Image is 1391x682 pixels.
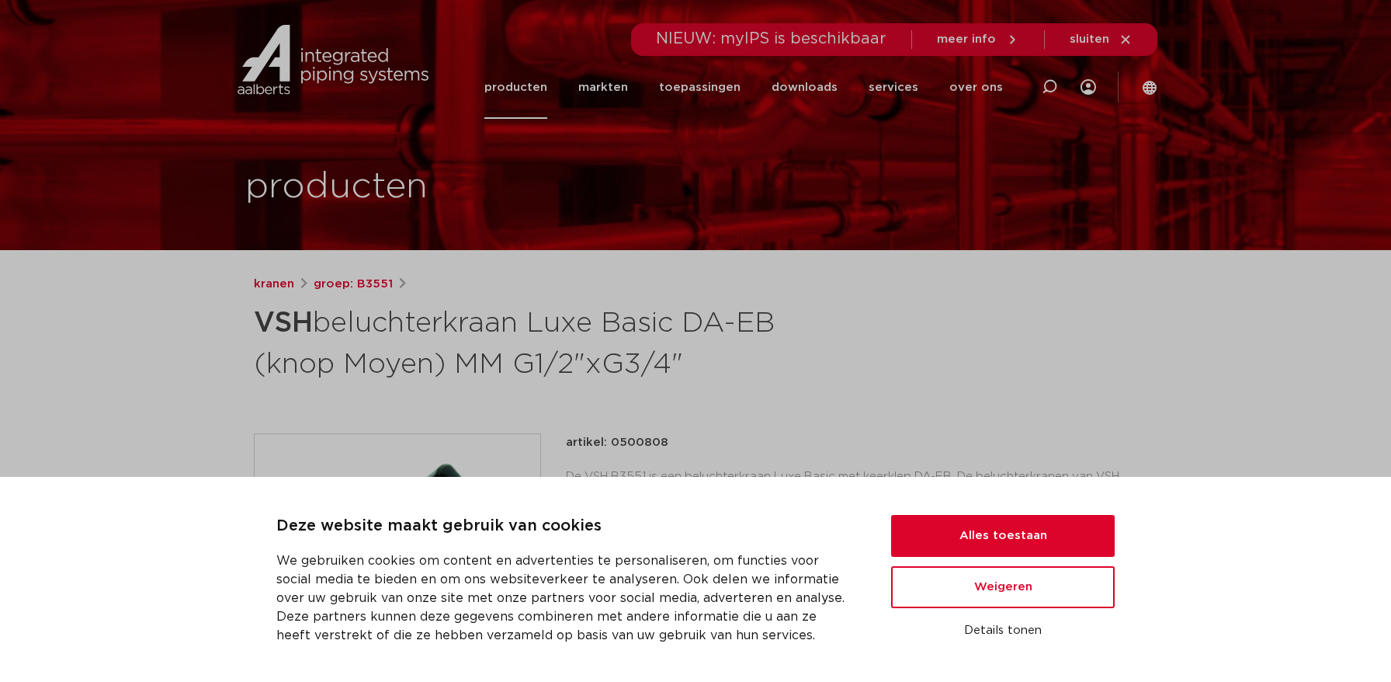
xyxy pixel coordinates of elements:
strong: VSH [254,309,313,337]
button: Weigeren [891,566,1115,608]
a: groep: B3551 [314,275,393,294]
a: producten [484,56,547,119]
a: toepassingen [659,56,741,119]
a: kranen [254,275,294,294]
a: downloads [772,56,838,119]
div: my IPS [1081,56,1096,119]
a: markten [578,56,628,119]
span: meer info [937,33,996,45]
span: sluiten [1070,33,1109,45]
p: artikel: 0500808 [566,433,668,452]
a: over ons [949,56,1003,119]
h1: beluchterkraan Luxe Basic DA-EB (knop Moyen) MM G1/2"xG3/4" [254,300,837,384]
button: Details tonen [891,618,1115,644]
span: NIEUW: myIPS is beschikbaar [656,31,886,47]
p: Deze website maakt gebruik van cookies [276,514,854,539]
a: meer info [937,33,1019,47]
div: De VSH B3551 is een beluchterkraan Luxe Basic met keerklep DA-EB. De beluchterkranen van VSH kunn... [566,465,1137,620]
button: Alles toestaan [891,515,1115,557]
a: services [869,56,918,119]
nav: Menu [484,56,1003,119]
p: We gebruiken cookies om content en advertenties te personaliseren, om functies voor social media ... [276,552,854,645]
h1: producten [245,162,428,212]
a: sluiten [1070,33,1133,47]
